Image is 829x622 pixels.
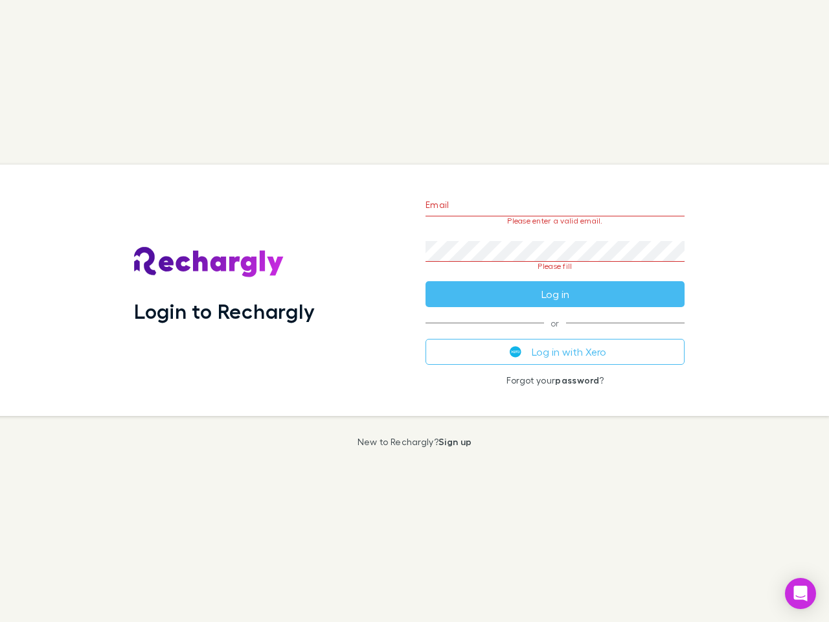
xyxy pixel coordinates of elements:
p: Forgot your ? [426,375,685,386]
div: Open Intercom Messenger [785,578,816,609]
p: Please enter a valid email. [426,216,685,225]
a: password [555,374,599,386]
button: Log in with Xero [426,339,685,365]
p: Please fill [426,262,685,271]
h1: Login to Rechargly [134,299,315,323]
p: New to Rechargly? [358,437,472,447]
img: Rechargly's Logo [134,247,284,278]
img: Xero's logo [510,346,521,358]
button: Log in [426,281,685,307]
a: Sign up [438,436,471,447]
